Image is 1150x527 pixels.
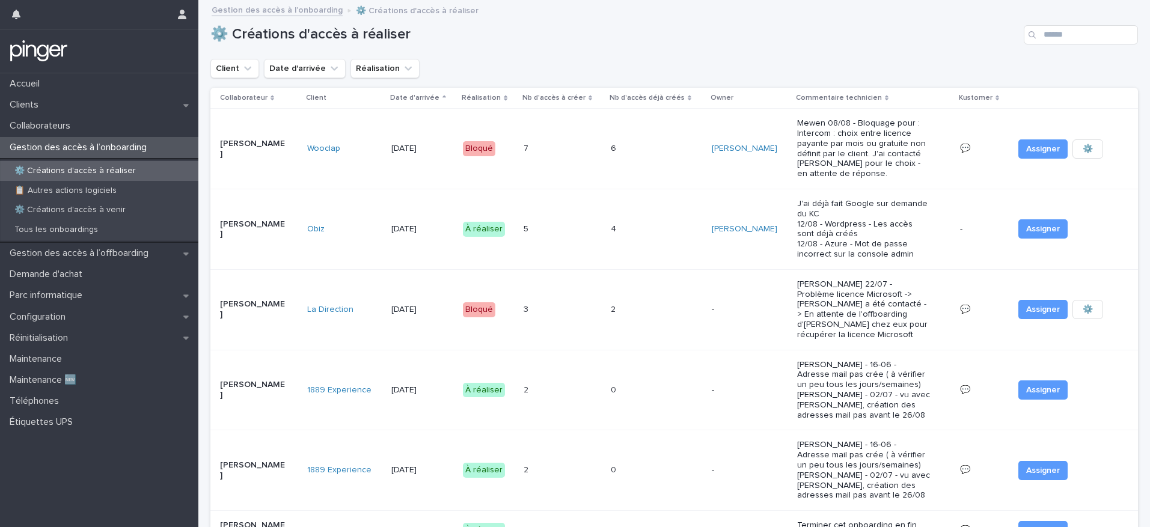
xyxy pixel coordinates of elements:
[220,460,287,481] p: [PERSON_NAME]
[210,350,1138,430] tr: [PERSON_NAME]1889 Experience [DATE]À réaliser22 00 -[PERSON_NAME] - 16-06 - Adresse mail pas crée...
[210,269,1138,350] tr: [PERSON_NAME]La Direction [DATE]Bloqué33 22 -[PERSON_NAME] 22/07 - Problème licence Microsoft -> ...
[5,332,78,344] p: Réinitialisation
[5,311,75,323] p: Configuration
[711,91,733,105] p: Owner
[1018,139,1068,159] button: Assigner
[307,465,372,475] a: 1889 Experience
[1018,300,1068,319] button: Assigner
[712,385,778,395] p: -
[210,189,1138,269] tr: [PERSON_NAME]Obiz [DATE]À réaliser55 44 [PERSON_NAME] J'ai déjà fait Google sur demande du KC 12/...
[5,374,86,386] p: Maintenance 🆕
[5,186,126,196] p: 📋 Autres actions logiciels
[1026,303,1060,315] span: Assigner
[10,39,68,63] img: mTgBEunGTSyRkCgitkcU
[220,299,287,320] p: [PERSON_NAME]
[462,91,501,105] p: Réalisation
[5,353,72,365] p: Maintenance
[5,395,69,407] p: Téléphones
[307,385,372,395] a: 1889 Experience
[5,269,92,280] p: Demande d'achat
[959,91,992,105] p: Kustomer
[391,144,453,154] p: [DATE]
[264,59,346,78] button: Date d'arrivée
[1018,219,1068,239] button: Assigner
[463,383,505,398] div: À réaliser
[390,91,439,105] p: Date d'arrivée
[1083,143,1093,155] span: ⚙️
[960,144,970,153] a: 💬
[391,385,453,395] p: [DATE]
[960,466,970,474] a: 💬
[5,78,49,90] p: Accueil
[522,91,586,105] p: Nb d'accès à créer
[5,166,145,176] p: ⚙️ Créations d'accès à réaliser
[307,144,340,154] a: Wooclap
[1083,303,1093,315] span: ⚙️
[5,205,135,215] p: ⚙️ Créations d'accès à venir
[524,222,531,234] p: 5
[960,386,970,394] a: 💬
[210,109,1138,189] tr: [PERSON_NAME]Wooclap [DATE]Bloqué77 66 [PERSON_NAME] Mewen 08/08 - Bloquage pour : Intercom : cho...
[1026,223,1060,235] span: Assigner
[1018,461,1068,480] button: Assigner
[5,99,48,111] p: Clients
[611,141,619,154] p: 6
[712,465,778,475] p: -
[524,141,531,154] p: 7
[524,302,531,315] p: 3
[1072,139,1103,159] button: ⚙️
[797,360,931,421] p: [PERSON_NAME] - 16-06 - Adresse mail pas crée ( à vérifier un peu tous les jours/semaines) [PERSO...
[1026,465,1060,477] span: Assigner
[1072,300,1103,319] button: ⚙️
[307,224,325,234] a: Obiz
[524,383,531,395] p: 2
[960,305,970,314] a: 💬
[210,430,1138,511] tr: [PERSON_NAME]1889 Experience [DATE]À réaliser22 00 -[PERSON_NAME] - 16-06 - Adresse mail pas crée...
[5,416,82,428] p: Étiquettes UPS
[212,2,343,16] a: Gestion des accès à l’onboarding
[391,305,453,315] p: [DATE]
[5,120,80,132] p: Collaborateurs
[463,141,495,156] div: Bloqué
[220,91,268,105] p: Collaborateur
[611,463,619,475] p: 0
[611,383,619,395] p: 0
[797,199,931,260] p: J'ai déjà fait Google sur demande du KC 12/08 - Wordpress - Les accès sont déjà créés 12/08 - Azu...
[712,305,778,315] p: -
[1026,143,1060,155] span: Assigner
[5,225,108,235] p: Tous les onboardings
[210,26,1019,43] h1: ⚙️ Créations d'accès à réaliser
[797,118,931,179] p: Mewen 08/08 - Bloquage pour : Intercom : choix entre licence payante par mois ou gratuite non déf...
[796,91,882,105] p: Commentaire technicien
[611,302,618,315] p: 2
[306,91,326,105] p: Client
[5,142,156,153] p: Gestion des accès à l’onboarding
[5,290,92,301] p: Parc informatique
[307,305,353,315] a: La Direction
[220,380,287,400] p: [PERSON_NAME]
[391,224,453,234] p: [DATE]
[463,302,495,317] div: Bloqué
[463,463,505,478] div: À réaliser
[1018,380,1068,400] button: Assigner
[712,224,777,234] a: [PERSON_NAME]
[1024,25,1138,44] input: Search
[220,219,287,240] p: [PERSON_NAME]
[350,59,420,78] button: Réalisation
[356,3,479,16] p: ⚙️ Créations d'accès à réaliser
[220,139,287,159] p: [PERSON_NAME]
[210,59,259,78] button: Client
[610,91,685,105] p: Nb d'accès déjà créés
[611,222,619,234] p: 4
[712,144,777,154] a: [PERSON_NAME]
[960,222,965,234] p: -
[391,465,453,475] p: [DATE]
[1026,384,1060,396] span: Assigner
[463,222,505,237] div: À réaliser
[5,248,158,259] p: Gestion des accès à l’offboarding
[524,463,531,475] p: 2
[797,279,931,340] p: [PERSON_NAME] 22/07 - Problème licence Microsoft -> [PERSON_NAME] a été contacté -> En attente de...
[797,440,931,501] p: [PERSON_NAME] - 16-06 - Adresse mail pas crée ( à vérifier un peu tous les jours/semaines) [PERSO...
